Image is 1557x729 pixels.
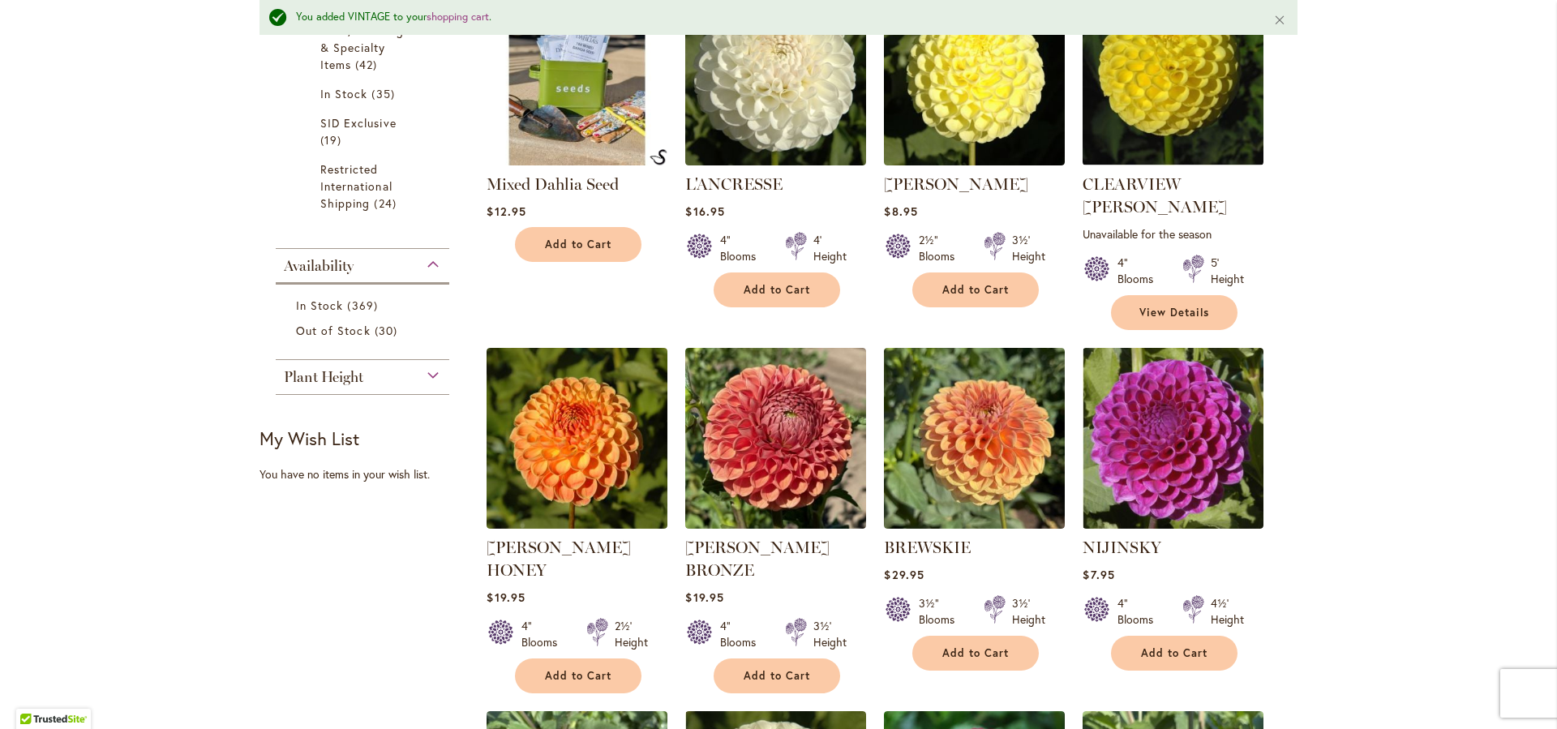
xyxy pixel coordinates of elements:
[371,85,398,102] span: 35
[720,618,766,650] div: 4" Blooms
[296,297,433,314] a: In Stock 369
[884,538,971,557] a: BREWSKIE
[515,658,641,693] button: Add to Cart
[912,272,1039,307] button: Add to Cart
[296,10,1249,25] div: You added VINTAGE to your .
[320,131,345,148] span: 19
[1083,174,1227,217] a: CLEARVIEW [PERSON_NAME]
[545,238,611,251] span: Add to Cart
[1211,595,1244,628] div: 4½' Height
[1083,348,1263,529] img: NIJINSKY
[284,257,354,275] span: Availability
[320,114,409,148] a: SID Exclusive
[919,232,964,264] div: 2½" Blooms
[427,10,489,24] a: shopping cart
[685,348,866,529] img: CORNEL BRONZE
[487,538,631,580] a: [PERSON_NAME] HONEY
[744,283,810,297] span: Add to Cart
[320,23,404,72] span: Gifts, Clothing & Specialty Items
[685,204,724,219] span: $16.95
[487,590,525,605] span: $19.95
[320,115,397,131] span: SID Exclusive
[1083,538,1161,557] a: NIJINSKY
[942,646,1009,660] span: Add to Cart
[942,283,1009,297] span: Add to Cart
[884,174,1028,194] a: [PERSON_NAME]
[685,590,723,605] span: $19.95
[1117,595,1163,628] div: 4" Blooms
[320,85,409,102] a: In Stock
[1141,646,1207,660] span: Add to Cart
[320,161,409,212] a: Restricted International Shipping
[487,174,619,194] a: Mixed Dahlia Seed
[884,153,1065,169] a: NETTIE
[1211,255,1244,287] div: 5' Height
[1083,567,1114,582] span: $7.95
[515,227,641,262] button: Add to Cart
[685,174,783,194] a: L'ANCRESSE
[884,517,1065,532] a: BREWSKIE
[714,272,840,307] button: Add to Cart
[1139,306,1209,319] span: View Details
[813,618,847,650] div: 3½' Height
[374,195,400,212] span: 24
[1012,595,1045,628] div: 3½' Height
[912,636,1039,671] button: Add to Cart
[296,323,371,338] span: Out of Stock
[355,56,381,73] span: 42
[884,567,924,582] span: $29.95
[320,86,367,101] span: In Stock
[521,618,567,650] div: 4" Blooms
[720,232,766,264] div: 4" Blooms
[1083,153,1263,169] a: CLEARVIEW DANIEL
[259,466,476,482] div: You have no items in your wish list.
[1111,295,1237,330] a: View Details
[375,322,401,339] span: 30
[296,298,343,313] span: In Stock
[12,671,58,717] iframe: Launch Accessibility Center
[320,22,409,73] a: Gifts, Clothing &amp; Specialty Items
[487,153,667,169] a: Mixed Dahlia Seed Mixed Dahlia Seed
[685,153,866,169] a: L'ANCRESSE
[1083,517,1263,532] a: NIJINSKY
[347,297,381,314] span: 369
[813,232,847,264] div: 4' Height
[487,517,667,532] a: CRICHTON HONEY
[545,669,611,683] span: Add to Cart
[650,149,667,165] img: Mixed Dahlia Seed
[615,618,648,650] div: 2½' Height
[284,368,363,386] span: Plant Height
[884,348,1065,529] img: BREWSKIE
[714,658,840,693] button: Add to Cart
[1111,636,1237,671] button: Add to Cart
[685,517,866,532] a: CORNEL BRONZE
[1083,226,1263,242] p: Unavailable for the season
[884,204,917,219] span: $8.95
[744,669,810,683] span: Add to Cart
[919,595,964,628] div: 3½" Blooms
[1117,255,1163,287] div: 4" Blooms
[296,322,433,339] a: Out of Stock 30
[685,538,830,580] a: [PERSON_NAME] BRONZE
[487,348,667,529] img: CRICHTON HONEY
[320,161,392,211] span: Restricted International Shipping
[487,204,525,219] span: $12.95
[259,427,359,450] strong: My Wish List
[1012,232,1045,264] div: 3½' Height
